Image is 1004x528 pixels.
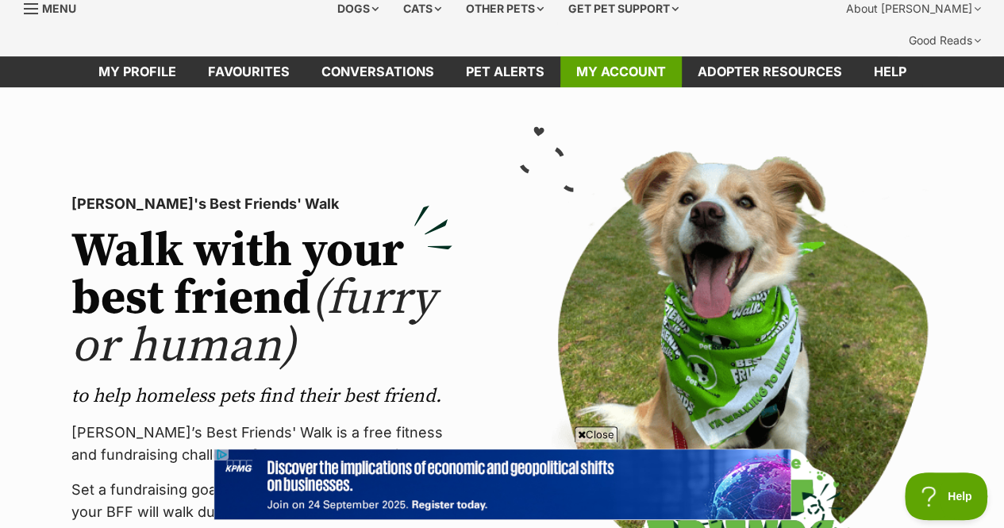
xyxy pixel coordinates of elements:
[754,2,770,14] a: Privacy Notification
[753,1,768,13] img: iconc.png
[42,2,76,15] span: Menu
[858,56,922,87] a: Help
[450,56,560,87] a: Pet alerts
[192,56,306,87] a: Favourites
[905,472,988,520] iframe: Help Scout Beacon - Open
[213,449,791,520] iframe: Advertisement
[306,56,450,87] a: conversations
[898,25,992,56] div: Good Reads
[2,2,14,14] img: consumer-privacy-logo.png
[71,228,452,371] h2: Walk with your best friend
[756,2,768,14] img: consumer-privacy-logo.png
[83,56,192,87] a: My profile
[575,426,617,442] span: Close
[71,269,436,376] span: (furry or human)
[71,422,452,466] p: [PERSON_NAME]’s Best Friends' Walk is a free fitness and fundraising challenge for everyone and t...
[71,383,452,409] p: to help homeless pets find their best friend.
[560,56,682,87] a: My account
[682,56,858,87] a: Adopter resources
[71,193,452,215] p: [PERSON_NAME]'s Best Friends' Walk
